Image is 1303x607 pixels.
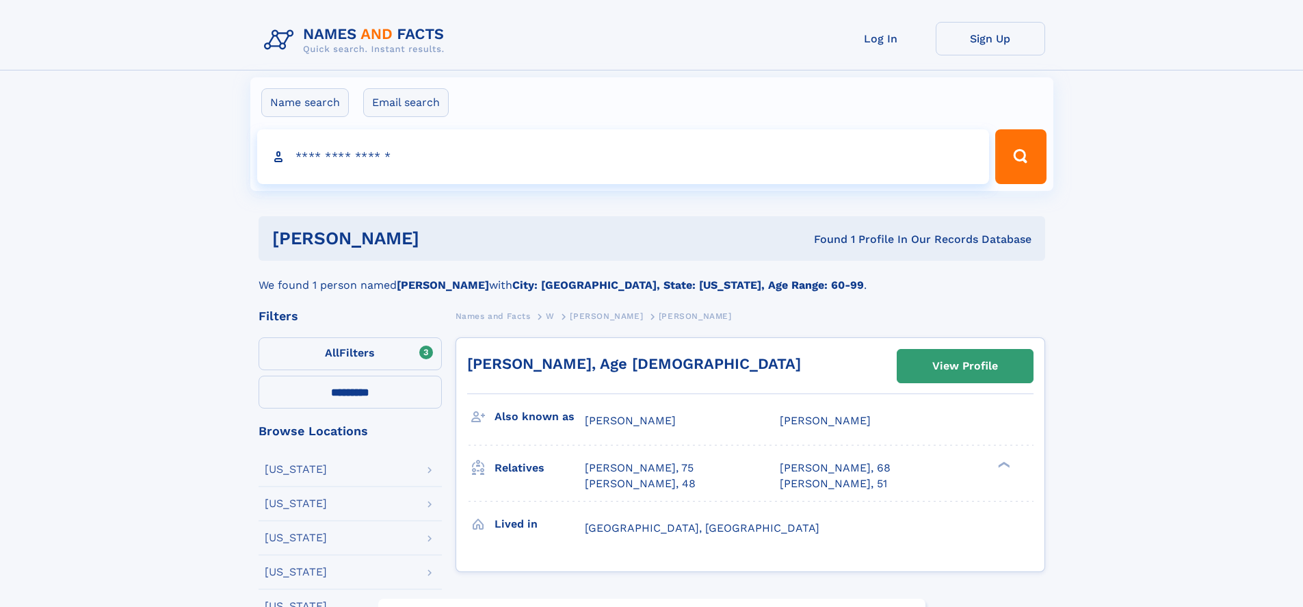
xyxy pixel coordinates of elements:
[995,461,1011,469] div: ❯
[259,261,1045,294] div: We found 1 person named with .
[265,567,327,578] div: [US_STATE]
[570,307,643,324] a: [PERSON_NAME]
[780,414,871,427] span: [PERSON_NAME]
[932,350,998,382] div: View Profile
[570,311,643,321] span: [PERSON_NAME]
[826,22,936,55] a: Log In
[272,230,617,247] h1: [PERSON_NAME]
[936,22,1045,55] a: Sign Up
[659,311,732,321] span: [PERSON_NAME]
[259,425,442,437] div: Browse Locations
[363,88,449,117] label: Email search
[265,464,327,475] div: [US_STATE]
[897,350,1033,383] a: View Profile
[495,513,585,536] h3: Lived in
[512,279,864,292] b: City: [GEOGRAPHIC_DATA], State: [US_STATE], Age Range: 60-99
[259,22,456,59] img: Logo Names and Facts
[546,311,555,321] span: W
[467,355,801,372] a: [PERSON_NAME], Age [DEMOGRAPHIC_DATA]
[257,129,990,184] input: search input
[585,476,696,491] a: [PERSON_NAME], 48
[397,279,489,292] b: [PERSON_NAME]
[780,461,891,476] a: [PERSON_NAME], 68
[585,461,694,476] a: [PERSON_NAME], 75
[259,337,442,370] label: Filters
[995,129,1046,184] button: Search Button
[780,476,887,491] a: [PERSON_NAME], 51
[585,414,676,427] span: [PERSON_NAME]
[585,521,819,534] span: [GEOGRAPHIC_DATA], [GEOGRAPHIC_DATA]
[265,532,327,543] div: [US_STATE]
[265,498,327,509] div: [US_STATE]
[495,456,585,480] h3: Relatives
[261,88,349,117] label: Name search
[616,232,1031,247] div: Found 1 Profile In Our Records Database
[546,307,555,324] a: W
[495,405,585,428] h3: Also known as
[259,310,442,322] div: Filters
[456,307,531,324] a: Names and Facts
[325,346,339,359] span: All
